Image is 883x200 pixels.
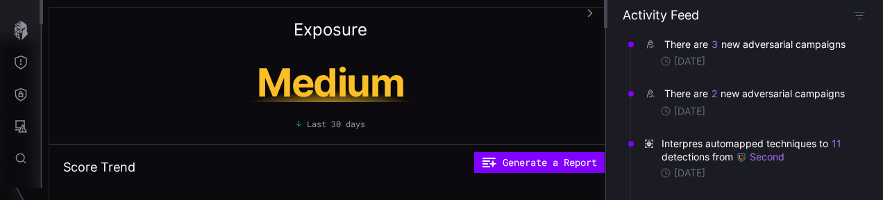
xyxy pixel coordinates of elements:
[674,55,705,67] time: [DATE]
[736,152,747,163] img: Demo Google SecOps
[662,137,852,163] span: Interpres automapped techniques to detections from
[294,22,367,38] h2: Exposure
[711,87,718,101] button: 2
[664,87,848,101] div: There are new adversarial campaigns
[200,63,461,102] h1: Medium
[623,7,699,23] h4: Activity Feed
[63,159,135,176] h2: Score Trend
[674,105,705,117] time: [DATE]
[736,151,784,162] a: Second
[831,137,842,151] button: 11
[664,37,848,51] div: There are new adversarial campaigns
[474,152,605,173] button: Generate a Report
[674,167,705,179] time: [DATE]
[711,37,718,51] button: 3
